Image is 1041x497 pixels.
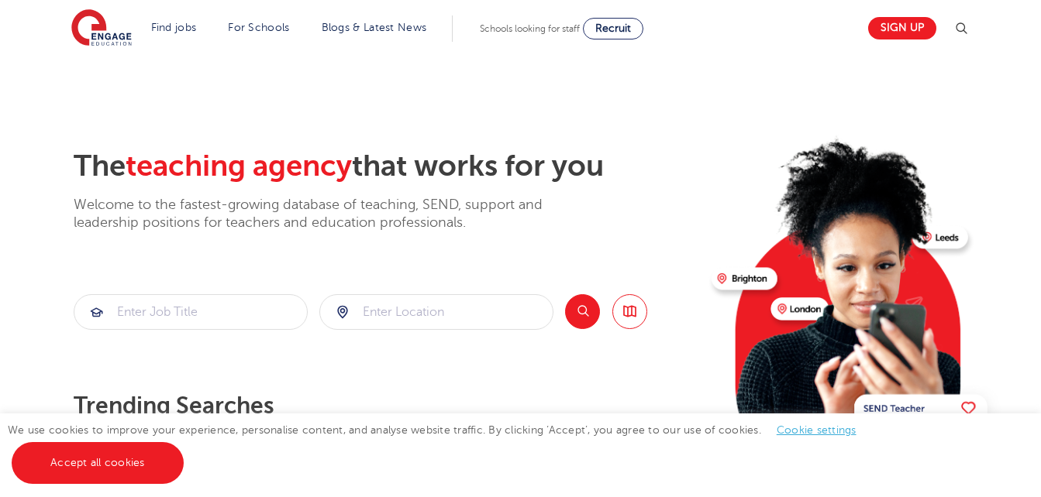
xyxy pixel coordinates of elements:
a: For Schools [228,22,289,33]
h2: The that works for you [74,149,699,184]
p: Welcome to the fastest-growing database of teaching, SEND, support and leadership positions for t... [74,196,585,232]
a: Recruit [583,18,643,39]
a: Cookie settings [777,424,857,436]
span: teaching agency [126,149,352,183]
a: Accept all cookies [12,442,184,484]
input: Submit [320,295,553,329]
span: Recruit [595,22,631,34]
span: We use cookies to improve your experience, personalise content, and analyse website traffic. By c... [8,424,872,468]
a: Blogs & Latest News [322,22,427,33]
input: Submit [74,295,307,329]
a: Sign up [868,17,936,39]
button: Search [565,294,600,329]
div: Submit [319,294,553,330]
span: Schools looking for staff [480,23,580,34]
img: Engage Education [71,9,132,48]
p: Trending searches [74,392,699,420]
div: Submit [74,294,308,330]
a: Find jobs [151,22,197,33]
